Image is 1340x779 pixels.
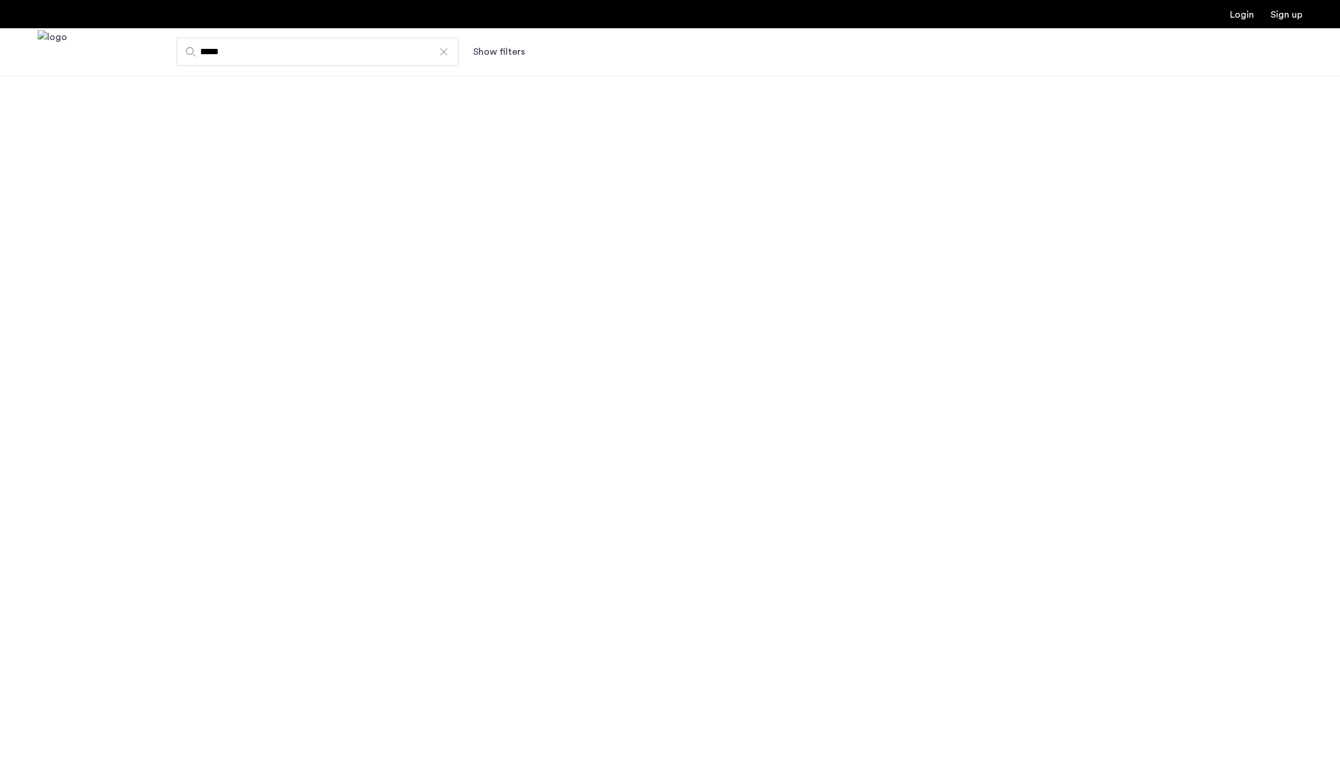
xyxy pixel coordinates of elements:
img: logo [38,30,67,74]
a: Registration [1271,10,1302,19]
input: Apartment Search [177,38,459,66]
button: Show or hide filters [473,45,525,59]
a: Cazamio Logo [38,30,67,74]
a: Login [1230,10,1254,19]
